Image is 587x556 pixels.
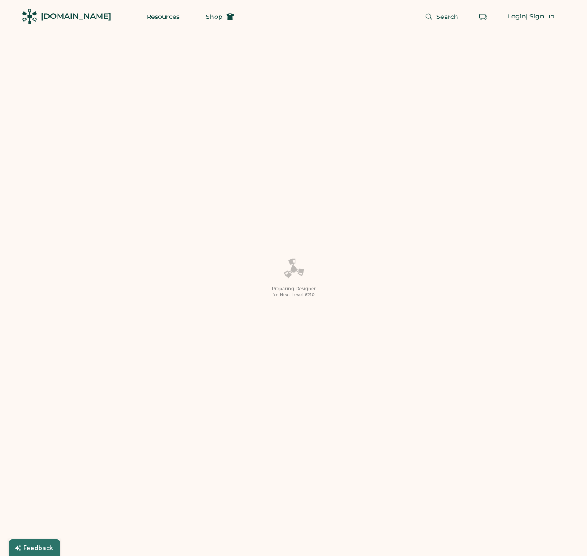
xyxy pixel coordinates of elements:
iframe: Front Chat [545,516,583,554]
button: Shop [195,8,245,25]
button: Retrieve an order [475,8,492,25]
span: Shop [206,14,223,20]
button: Resources [136,8,190,25]
div: [DOMAIN_NAME] [41,11,111,22]
img: Platens-Black-Loader-Spin-rich%20black.webp [283,258,304,280]
img: Rendered Logo - Screens [22,9,37,24]
div: Preparing Designer for Next Level 6210 [272,286,316,298]
div: | Sign up [526,12,555,21]
span: Search [436,14,459,20]
div: Login [508,12,526,21]
button: Search [414,8,469,25]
